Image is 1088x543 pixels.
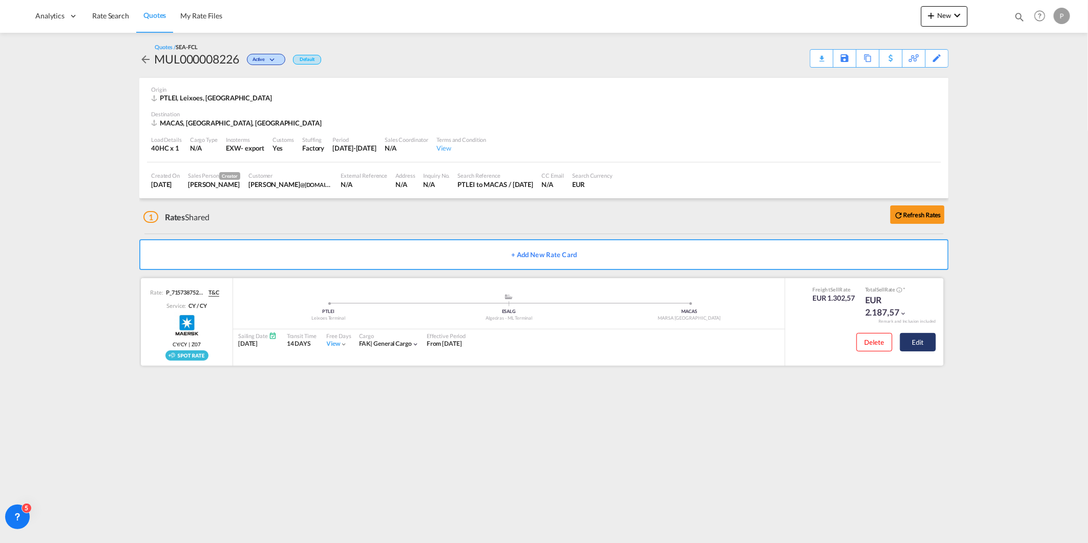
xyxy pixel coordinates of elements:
div: Total Rate [865,286,916,294]
span: Subject to Remarks [903,286,906,293]
div: Inquiry No. [424,172,450,179]
div: [DATE] [238,340,277,348]
div: MARSA [GEOGRAPHIC_DATA] [599,315,780,322]
span: Creator [219,172,240,180]
div: Yes [273,143,294,153]
div: 40HC x 1 [151,143,182,153]
span: 1 [143,211,158,223]
div: CC Email [541,172,564,179]
div: Shared [143,212,210,223]
span: Rate Search [92,11,129,20]
div: Customs [273,136,294,143]
div: Sales Person [188,172,240,180]
div: general cargo [359,340,412,348]
div: View [436,143,486,153]
div: N/A [190,143,218,153]
div: N/A [541,180,564,189]
md-icon: icon-magnify [1014,11,1025,23]
img: Spot_rate_rollable_v2.png [165,350,208,361]
md-icon: icon-chevron-down [951,9,964,22]
div: Remark and Inclusion included [871,319,944,324]
div: N/A [341,180,387,189]
div: Factory Stuffing [302,143,324,153]
div: External Reference [341,172,387,179]
button: Spot Rates are dynamic & can fluctuate with time [895,286,903,294]
span: FAK [359,340,374,347]
div: ESALG [419,308,599,315]
div: Save As Template [833,50,856,67]
div: MUL000008226 [154,51,239,67]
span: Service: [166,302,186,309]
md-icon: assets/icons/custom/ship-fill.svg [503,294,515,299]
div: Effective Period [427,332,466,340]
div: icon-arrow-left [139,51,154,67]
div: EUR 2.187,57 [865,294,916,319]
div: Incoterms [226,136,264,143]
md-icon: icon-chevron-down [899,310,907,317]
button: + Add New Rate Card [139,239,949,270]
span: @[DOMAIN_NAME] [300,180,349,189]
span: Rate: [150,288,163,297]
div: Origin [151,86,937,93]
div: Search Reference [458,172,534,179]
span: SEA-FCL [176,44,197,50]
div: 14 DAYS [287,340,317,348]
span: Quotes [143,11,166,19]
div: Stuffing [302,136,324,143]
div: Sailing Date [238,332,277,340]
div: Customer [248,172,332,179]
div: Search Currency [572,172,613,179]
div: 27 Aug 2025 [332,143,376,153]
span: | [370,340,372,347]
button: Delete [856,333,892,351]
md-icon: icon-chevron-down [412,341,419,348]
div: Quotes /SEA-FCL [155,43,198,51]
div: - export [241,143,264,153]
md-icon: icon-chevron-down [267,57,280,63]
span: T&C [208,288,219,297]
span: CY/CY [173,341,187,348]
md-icon: icon-chevron-down [340,341,347,348]
div: From 27 Aug 2025 [427,340,462,348]
md-icon: Schedules Available [269,332,277,340]
div: N/A [395,180,415,189]
div: N/A [424,180,450,189]
div: P [1054,8,1070,24]
div: Cargo [359,332,419,340]
span: Active [253,56,267,66]
button: Edit [900,333,936,351]
div: Quote PDF is not available at this time [815,50,828,59]
md-icon: icon-plus 400-fg [925,9,937,22]
div: Sales Coordinator [385,136,428,143]
div: Address [395,172,415,179]
img: Maersk Spot [174,312,200,338]
b: Refresh Rates [903,211,941,219]
div: EXW [226,143,241,153]
div: MACAS, Casablanca, Africa [151,118,324,128]
div: PTLEI to MACAS / 27 Aug 2025 [458,180,534,189]
span: From [DATE] [427,340,462,347]
div: Change Status Here [247,54,285,65]
div: Created On [151,172,180,179]
div: Patricia Pita [248,180,332,189]
button: icon-refreshRefresh Rates [890,205,945,224]
div: Viewicon-chevron-down [327,340,348,348]
span: New [925,11,964,19]
span: My Rate Files [180,11,222,20]
span: Analytics [35,11,65,21]
div: Destination [151,110,937,118]
div: Load Details [151,136,182,143]
span: Rates [165,212,185,222]
div: Cargo Type [190,136,218,143]
span: Help [1031,7,1049,25]
span: Sell [876,286,885,293]
div: PTLEI [238,308,419,315]
div: MACAS [599,308,780,315]
div: Terms and Condition [436,136,486,143]
div: Help [1031,7,1054,26]
div: Transit Time [287,332,317,340]
div: Change Status Here [239,51,288,67]
div: Default [293,55,321,65]
div: Patricia Barroso [188,180,240,189]
div: Free Days [327,332,351,340]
